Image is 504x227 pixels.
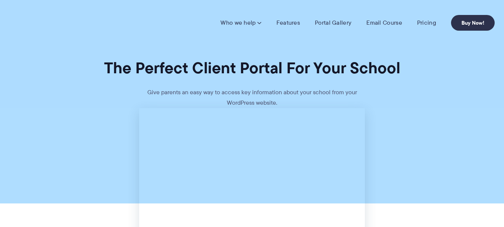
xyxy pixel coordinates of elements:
a: Buy Now! [451,15,495,31]
a: Pricing [417,19,436,27]
a: Email Course [366,19,402,27]
a: Who we help [220,19,261,27]
p: Give parents an easy way to access key information about your school from your WordPress website. [140,87,364,108]
a: Portal Gallery [315,19,351,27]
a: Features [276,19,300,27]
